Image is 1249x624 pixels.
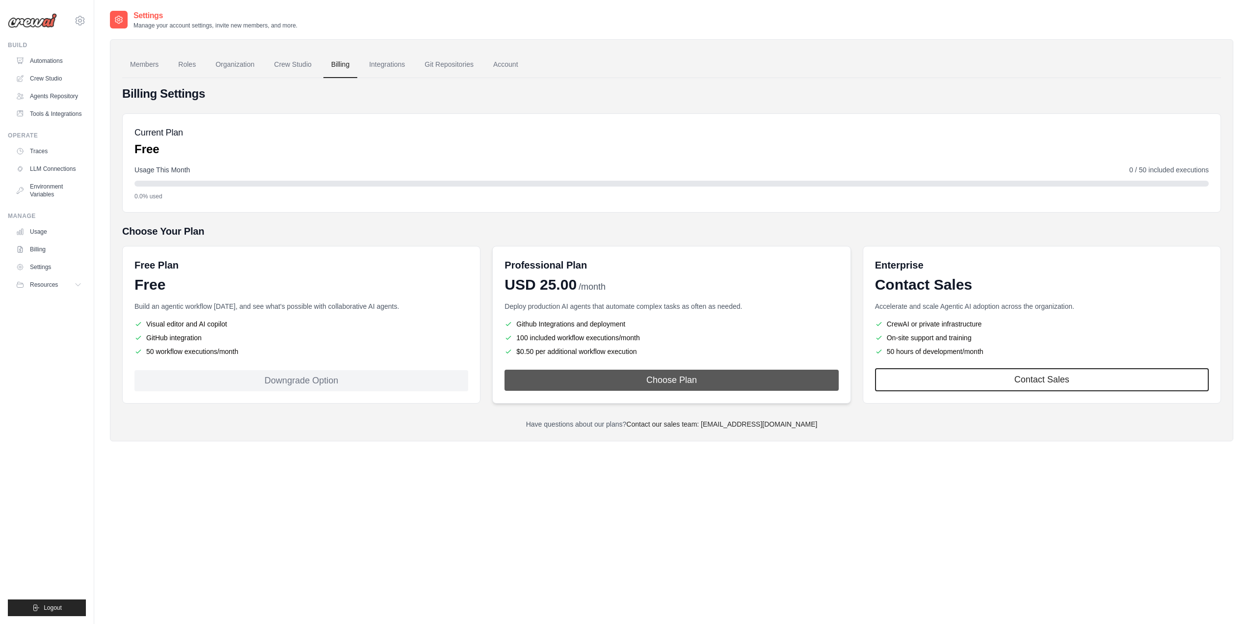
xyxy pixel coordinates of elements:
a: Git Repositories [417,52,481,78]
a: Tools & Integrations [12,106,86,122]
li: Visual editor and AI copilot [134,319,468,329]
li: 50 hours of development/month [875,347,1209,356]
p: Accelerate and scale Agentic AI adoption across the organization. [875,301,1209,311]
div: Downgrade Option [134,370,468,391]
a: Automations [12,53,86,69]
a: Traces [12,143,86,159]
p: Build an agentic workflow [DATE], and see what's possible with collaborative AI agents. [134,301,468,311]
div: Contact Sales [875,276,1209,294]
p: Have questions about our plans? [122,419,1221,429]
h5: Choose Your Plan [122,224,1221,238]
span: /month [579,280,606,294]
a: Billing [12,242,86,257]
div: Build [8,41,86,49]
li: Github Integrations and deployment [505,319,838,329]
p: Deploy production AI agents that automate complex tasks as often as needed. [505,301,838,311]
button: Logout [8,599,86,616]
li: CrewAI or private infrastructure [875,319,1209,329]
a: Usage [12,224,86,240]
a: Crew Studio [266,52,319,78]
img: Logo [8,13,57,28]
p: Free [134,141,183,157]
span: Usage This Month [134,165,190,175]
li: $0.50 per additional workflow execution [505,347,838,356]
a: Integrations [361,52,413,78]
h6: Free Plan [134,258,179,272]
li: 100 included workflow executions/month [505,333,838,343]
div: Free [134,276,468,294]
button: Choose Plan [505,370,838,391]
a: LLM Connections [12,161,86,177]
li: GitHub integration [134,333,468,343]
a: Settings [12,259,86,275]
a: Members [122,52,166,78]
a: Environment Variables [12,179,86,202]
a: Agents Repository [12,88,86,104]
div: Operate [8,132,86,139]
h6: Professional Plan [505,258,587,272]
li: 50 workflow executions/month [134,347,468,356]
p: Manage your account settings, invite new members, and more. [133,22,297,29]
a: Contact Sales [875,368,1209,391]
h2: Settings [133,10,297,22]
span: 0.0% used [134,192,162,200]
span: 0 / 50 included executions [1129,165,1209,175]
span: Logout [44,604,62,612]
span: USD 25.00 [505,276,577,294]
a: Crew Studio [12,71,86,86]
a: Account [485,52,526,78]
h4: Billing Settings [122,86,1221,102]
li: On-site support and training [875,333,1209,343]
a: Contact our sales team: [EMAIL_ADDRESS][DOMAIN_NAME] [626,420,817,428]
div: Manage [8,212,86,220]
h6: Enterprise [875,258,1209,272]
span: Resources [30,281,58,289]
a: Billing [323,52,357,78]
a: Organization [208,52,262,78]
h5: Current Plan [134,126,183,139]
button: Resources [12,277,86,293]
a: Roles [170,52,204,78]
